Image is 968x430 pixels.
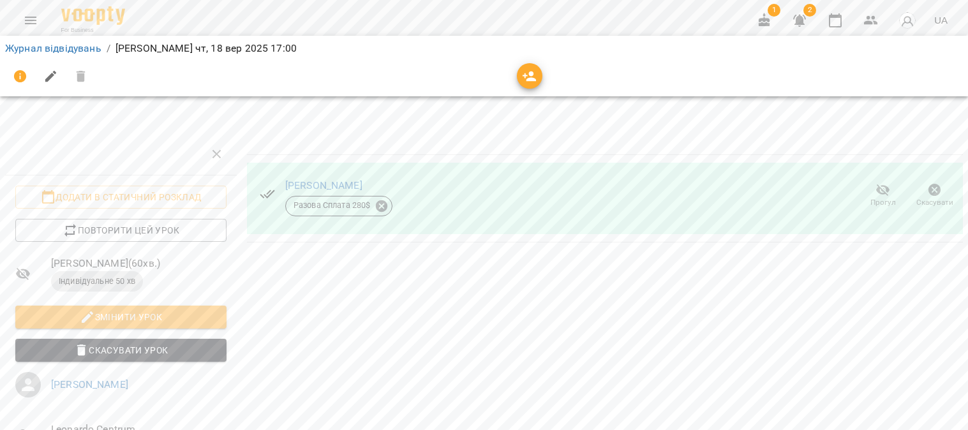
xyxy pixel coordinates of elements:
span: Повторити цей урок [26,223,216,238]
span: Додати в статичний розклад [26,189,216,205]
img: avatar_s.png [898,11,916,29]
button: UA [929,8,953,32]
li: / [107,41,110,56]
button: Скасувати [909,178,960,214]
button: Menu [15,5,46,36]
button: Прогул [857,178,909,214]
span: Індивідуальне 50 хв [51,276,143,287]
span: 2 [803,4,816,17]
button: Змінити урок [15,306,227,329]
span: Скасувати Урок [26,343,216,358]
span: Скасувати [916,197,953,208]
span: [PERSON_NAME] ( 60 хв. ) [51,256,227,271]
a: Журнал відвідувань [5,42,101,54]
span: 1 [768,4,780,17]
nav: breadcrumb [5,41,963,56]
img: Voopty Logo [61,6,125,25]
span: Змінити урок [26,309,216,325]
a: [PERSON_NAME] [285,179,362,191]
span: Прогул [870,197,896,208]
span: Разова Сплата 280 $ [286,200,378,211]
button: Додати в статичний розклад [15,186,227,209]
button: Скасувати Урок [15,339,227,362]
span: For Business [61,26,125,34]
p: [PERSON_NAME] чт, 18 вер 2025 17:00 [115,41,297,56]
a: [PERSON_NAME] [51,378,128,390]
span: UA [934,13,948,27]
button: Повторити цей урок [15,219,227,242]
div: Разова Сплата 280$ [285,196,392,216]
